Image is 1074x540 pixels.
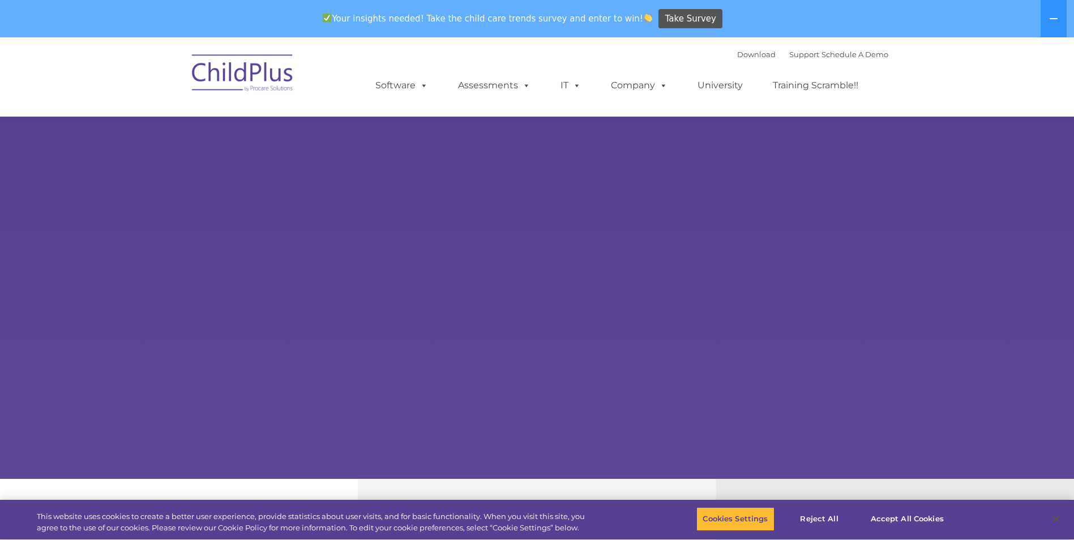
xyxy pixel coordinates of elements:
span: Last name [157,75,192,83]
a: Download [737,50,776,59]
button: Cookies Settings [696,507,774,531]
a: IT [549,74,592,97]
a: Support [789,50,819,59]
span: Take Survey [665,9,716,29]
button: Reject All [784,507,855,531]
img: 👏 [644,14,652,22]
div: This website uses cookies to create a better user experience, provide statistics about user visit... [37,511,591,533]
span: Phone number [157,121,206,130]
a: University [686,74,754,97]
img: ChildPlus by Procare Solutions [186,46,299,103]
button: Close [1043,507,1068,532]
a: Software [364,74,439,97]
font: | [737,50,888,59]
span: Your insights needed! Take the child care trends survey and enter to win! [318,7,657,29]
a: Assessments [447,74,542,97]
a: Training Scramble!! [761,74,870,97]
a: Company [600,74,679,97]
a: Schedule A Demo [821,50,888,59]
button: Accept All Cookies [865,507,950,531]
img: ✅ [323,14,331,22]
a: Take Survey [658,9,722,29]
